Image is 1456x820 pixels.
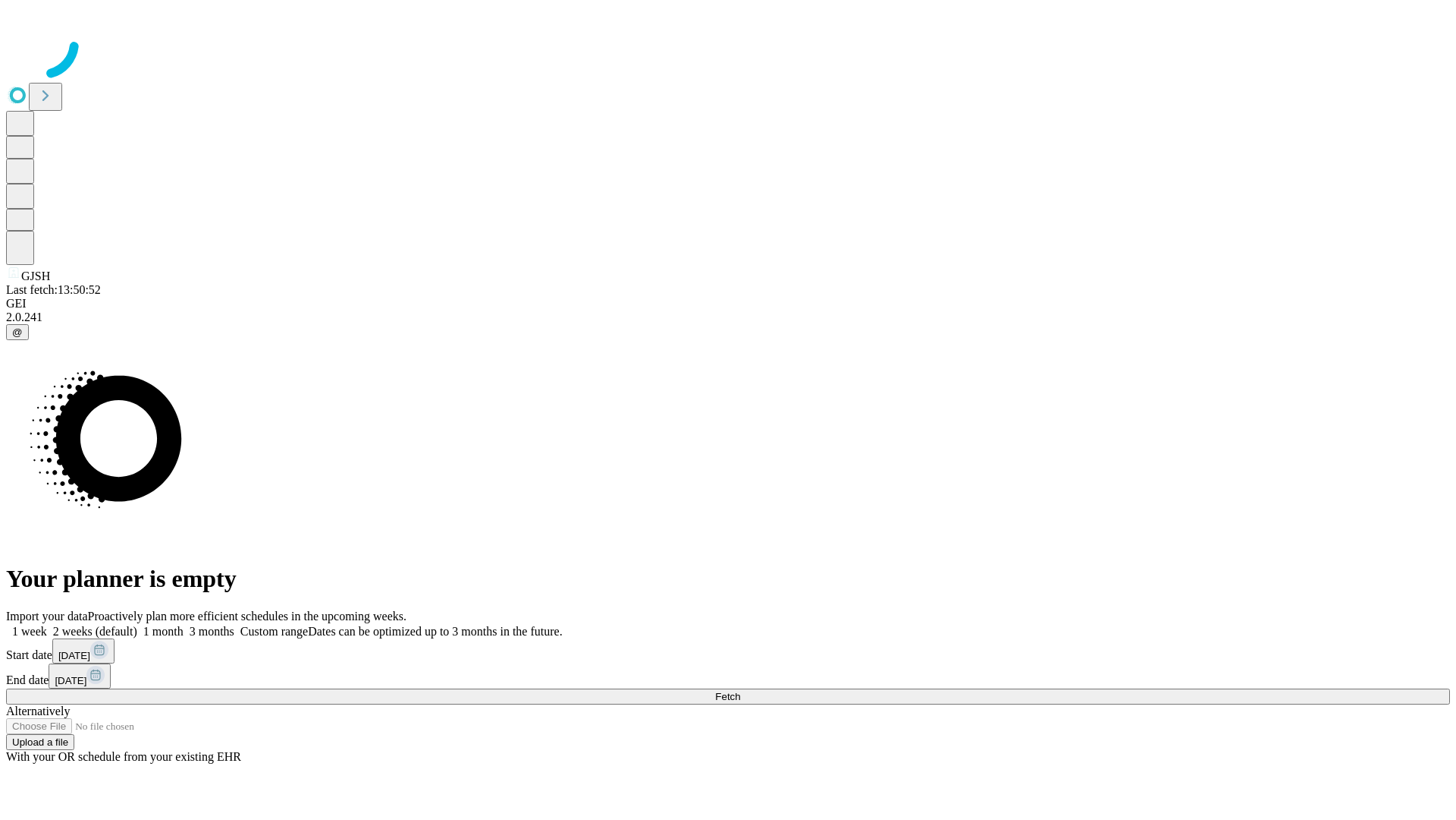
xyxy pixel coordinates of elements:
[6,639,1450,664] div: Start date
[6,311,1450,324] div: 2.0.241
[6,689,1450,705] button: Fetch
[6,283,101,296] span: Last fetch: 13:50:52
[58,650,90,661] span: [DATE]
[143,625,184,638] span: 1 month
[49,664,111,689] button: [DATE]
[6,610,88,623] span: Import your data
[21,270,50,282] span: GJSH
[308,625,562,638] span: Dates can be optimized up to 3 months in the future.
[12,326,23,338] span: @
[240,625,308,638] span: Custom range
[6,297,1450,311] div: GEI
[6,734,74,750] button: Upload a file
[6,664,1450,689] div: End date
[53,625,137,638] span: 2 weeks (default)
[12,625,47,638] span: 1 week
[55,675,86,686] span: [DATE]
[6,750,241,763] span: With your OR schedule from your existing EHR
[6,705,70,717] span: Alternatively
[715,691,740,702] span: Fetch
[6,565,1450,593] h1: Your planner is empty
[88,610,406,623] span: Proactively plan more efficient schedules in the upcoming weeks.
[6,324,29,340] button: @
[190,625,234,638] span: 3 months
[52,639,115,664] button: [DATE]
